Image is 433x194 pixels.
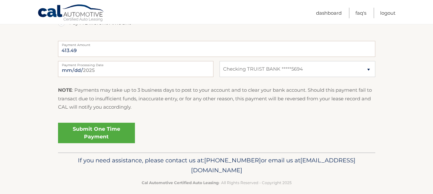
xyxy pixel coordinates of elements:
[380,8,396,18] a: Logout
[37,4,105,23] a: Cal Automotive
[58,41,375,57] input: Payment Amount
[62,155,371,176] p: If you need assistance, please contact us at: or email us at
[204,157,261,164] span: [PHONE_NUMBER]
[142,180,219,185] strong: Cal Automotive Certified Auto Leasing
[62,179,371,186] p: - All Rights Reserved - Copyright 2025
[58,87,72,93] strong: NOTE
[355,8,366,18] a: FAQ's
[58,41,375,46] label: Payment Amount
[58,86,375,111] p: : Payments may take up to 3 business days to post to your account and to clear your bank account....
[58,61,213,77] input: Payment Date
[58,123,135,143] a: Submit One Time Payment
[316,8,342,18] a: Dashboard
[58,61,213,66] label: Payment Processing Date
